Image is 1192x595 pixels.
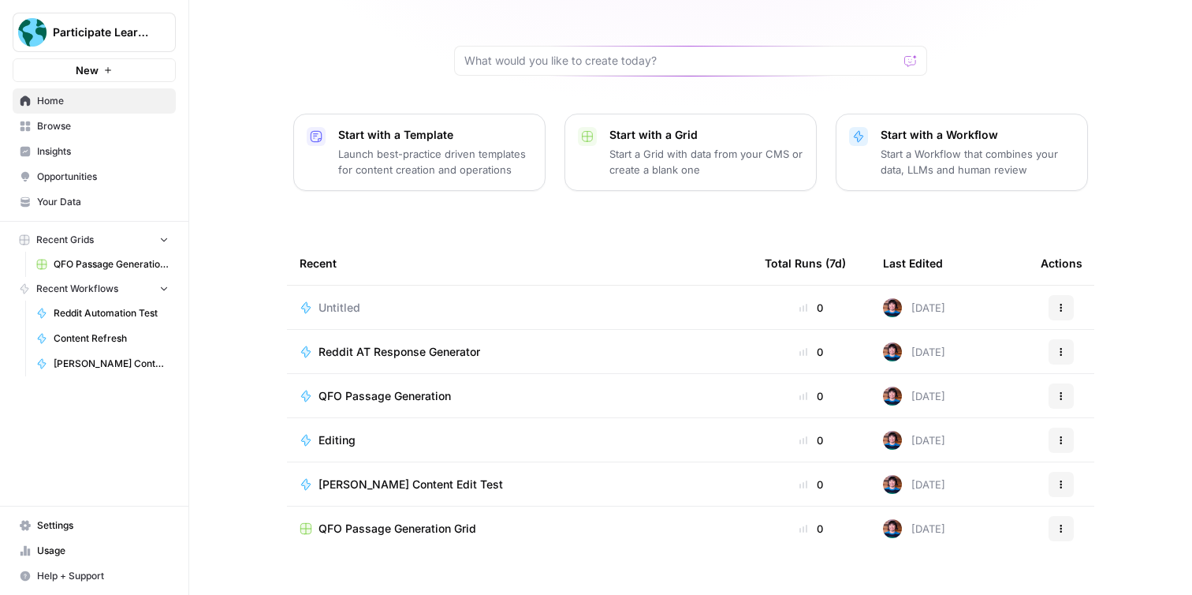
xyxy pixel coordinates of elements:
div: [DATE] [883,519,945,538]
a: Insights [13,139,176,164]
a: Untitled [300,300,739,316]
span: New [76,62,99,78]
span: [PERSON_NAME] Content Edit Test [318,477,503,492]
button: Recent Grids [13,228,176,252]
span: Help + Support [37,569,169,583]
p: Start with a Grid [609,127,803,143]
a: QFO Passage Generation Grid [300,521,739,537]
span: Content Refresh [54,331,169,346]
div: Actions [1041,241,1082,285]
div: 0 [765,477,858,492]
div: 0 [765,521,858,537]
img: d1s4gsy8a4mul096yvnrslvas6mb [883,298,902,317]
div: [DATE] [883,475,945,494]
p: Start a Workflow that combines your data, LLMs and human review [881,146,1075,178]
img: d1s4gsy8a4mul096yvnrslvas6mb [883,387,902,406]
p: Start with a Workflow [881,127,1075,143]
div: [DATE] [883,431,945,450]
span: Usage [37,544,169,558]
div: 0 [765,388,858,404]
div: 0 [765,432,858,448]
img: d1s4gsy8a4mul096yvnrslvas6mb [883,342,902,361]
button: Start with a WorkflowStart a Workflow that combines your data, LLMs and human review [836,114,1088,191]
a: Editing [300,432,739,448]
div: [DATE] [883,387,945,406]
button: Workspace: Participate Learning [13,13,176,52]
span: Reddit AT Response Generator [318,344,480,360]
div: [DATE] [883,342,945,361]
div: 0 [765,344,858,360]
a: Reddit AT Response Generator [300,344,739,360]
button: Start with a GridStart a Grid with data from your CMS or create a blank one [564,114,817,191]
span: QFO Passage Generation [318,388,451,404]
span: Editing [318,432,356,448]
span: Insights [37,144,169,159]
a: QFO Passage Generation [300,388,739,404]
a: Opportunities [13,164,176,189]
span: Browse [37,119,169,133]
p: Start a Grid with data from your CMS or create a blank one [609,146,803,178]
p: Start with a Template [338,127,532,143]
a: Reddit Automation Test [29,301,176,326]
span: Home [37,94,169,108]
img: d1s4gsy8a4mul096yvnrslvas6mb [883,475,902,494]
span: [PERSON_NAME] Content Edit Test [54,357,169,371]
a: Usage [13,538,176,563]
a: Home [13,88,176,114]
button: Start with a TemplateLaunch best-practice driven templates for content creation and operations [293,114,546,191]
img: d1s4gsy8a4mul096yvnrslvas6mb [883,431,902,450]
span: Recent Grids [36,233,94,247]
span: Settings [37,518,169,533]
img: Participate Learning Logo [18,18,47,47]
span: Untitled [318,300,360,316]
button: Help + Support [13,563,176,589]
div: 0 [765,300,858,316]
div: Total Runs (7d) [765,241,846,285]
a: [PERSON_NAME] Content Edit Test [29,351,176,376]
a: [PERSON_NAME] Content Edit Test [300,477,739,492]
button: New [13,58,176,82]
a: Settings [13,513,176,538]
p: Launch best-practice driven templates for content creation and operations [338,146,532,178]
a: Browse [13,114,176,139]
div: [DATE] [883,298,945,317]
div: Last Edited [883,241,943,285]
input: What would you like to create today? [464,53,898,69]
span: Your Data [37,195,169,209]
span: QFO Passage Generation Grid [318,521,476,537]
img: d1s4gsy8a4mul096yvnrslvas6mb [883,519,902,538]
button: Recent Workflows [13,277,176,301]
a: Your Data [13,189,176,215]
span: Recent Workflows [36,282,118,296]
a: QFO Passage Generation Grid [29,252,176,277]
span: Opportunities [37,170,169,184]
span: Participate Learning [53,24,148,40]
span: QFO Passage Generation Grid [54,257,169,271]
div: Recent [300,241,739,285]
span: Reddit Automation Test [54,306,169,320]
a: Content Refresh [29,326,176,351]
